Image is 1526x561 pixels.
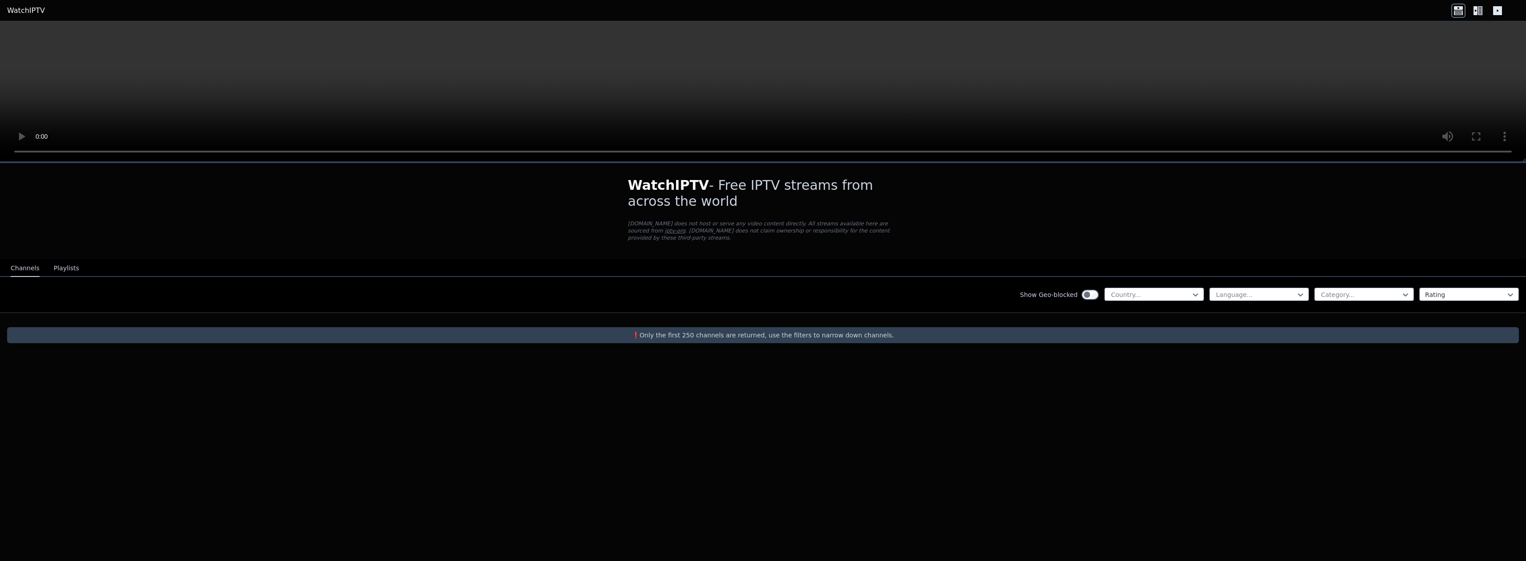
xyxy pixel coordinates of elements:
[54,260,79,277] button: Playlists
[628,177,709,193] span: WatchIPTV
[11,260,40,277] button: Channels
[7,5,45,16] a: WatchIPTV
[628,177,898,209] h1: - Free IPTV streams from across the world
[11,331,1515,340] p: ❗️Only the first 250 channels are returned, use the filters to narrow down channels.
[628,220,898,241] p: [DOMAIN_NAME] does not host or serve any video content directly. All streams available here are s...
[1020,290,1078,299] label: Show Geo-blocked
[665,228,686,234] a: iptv-org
